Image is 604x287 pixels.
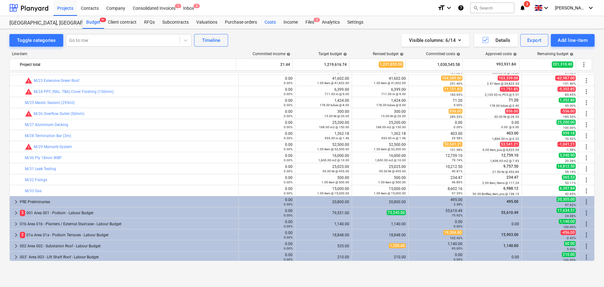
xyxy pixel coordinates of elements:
[492,137,519,141] small: 1,866.00 m @ 0.22
[298,164,349,173] div: 25,025.00
[552,61,573,67] span: 201,310.40
[485,93,519,96] small: 2,133.00 m, PCS @ 5.51
[355,175,406,184] div: 500.00
[9,34,63,47] button: Toggle categories
[455,52,460,56] span: help
[583,231,590,239] span: More actions
[284,236,293,239] small: 0.00%
[450,148,462,152] small: 101.98%
[317,147,349,151] small: 1.00 item @ 52,500.00
[20,60,233,70] div: Project total
[344,16,367,29] div: Settings
[565,214,576,218] small: 24.08%
[551,34,595,47] button: Add line-item
[302,16,318,29] div: Files
[583,143,590,151] span: More actions
[241,120,293,129] div: 0.00
[559,153,576,158] span: 3,240.90
[556,208,576,213] span: 17,634.51
[452,136,462,140] small: 29.58%
[20,241,236,251] div: 002 Area 002 - Substation Roof - Labour Budget
[239,60,290,70] div: 21.44
[441,76,462,81] span: 104,589.00
[473,192,519,196] small: 50.59 Bottles, item, pcs @ 138.13
[12,198,20,206] span: keyboard_arrow_right
[559,186,576,191] span: 6,397.84
[565,170,576,174] small: 59.19%
[317,192,349,195] small: 1.00 item @ 15,000.00
[25,189,42,193] a: M/33 Gas
[458,4,464,12] i: Knowledge base
[82,16,104,29] div: Budget
[566,236,576,240] small: -2.42%
[565,137,576,141] small: 70.42%
[25,178,47,182] a: M/32 Fixings
[280,16,302,29] div: Income
[452,181,462,184] small: 46.89%
[473,5,478,10] span: search
[284,181,293,184] small: 0.00%
[12,231,20,239] span: keyboard_arrow_right
[519,4,526,12] i: notifications
[221,16,261,29] div: Purchase orders
[159,16,193,29] a: Subcontracts
[492,170,519,174] small: 21.50 Nr @ 453.84
[25,88,32,95] span: Committed costs exceed revised budget
[314,18,320,22] span: 2
[318,158,349,162] small: 1,600.00 m2 @ 10.00
[104,16,140,29] div: Client contract
[562,131,576,136] span: 959.18
[284,225,293,228] small: 0.00%
[558,36,588,44] div: Add line-item
[399,52,404,56] span: help
[20,230,236,240] div: 01a Area 01a - Podium Terraces - Labour Budget
[284,169,293,173] small: 0.00%
[562,82,576,85] small: -151.40%
[542,4,550,12] i: keyboard_arrow_down
[411,175,462,184] div: 234.47
[468,120,519,129] div: 0.00
[374,81,406,85] small: 1.00 item @ 41,602.00
[501,153,519,158] span: 12,759.10
[241,131,293,140] div: 0.00
[452,192,462,195] small: 57.35%
[25,143,32,151] span: Committed costs exceed revised budget
[583,132,590,140] span: More actions
[317,81,349,85] small: 1.00 item @ 41,602.00
[401,34,469,47] button: Visible columns:6/14
[450,93,462,96] small: 183.65%
[241,87,293,96] div: 0.00
[470,3,514,13] button: Search
[319,125,349,129] small: 168.00 m2 @ 150.00
[556,164,576,169] span: 14,812.50
[20,252,236,262] div: 003` Area 003 - Lift Shaft Roof - Labour Budget
[376,125,406,129] small: 168.00 m2 @ 150.00
[20,197,236,207] div: PRE Preliminaries
[355,142,406,151] div: 52,500.00
[298,131,349,140] div: 1,362.18
[565,192,576,196] small: 42.65%
[25,167,56,171] a: M/31 Leak Testing
[298,76,349,85] div: 41,602.00
[193,16,221,29] a: Valuations
[284,81,293,85] small: 0.00%
[506,199,519,204] span: 495.00
[452,247,462,250] small: 95.00%
[452,158,462,162] small: 79.74%
[374,192,406,195] small: 1.00 item @ 15,000.00
[587,4,595,12] i: keyboard_arrow_down
[325,92,349,96] small: 711.00 m @ 9.00
[355,187,406,195] div: 15,000.00
[381,136,406,140] small: 933.00 m @ 1.46
[17,36,56,44] div: Toggle categories
[563,225,576,229] small: 100.00%
[411,198,462,206] div: 495.00
[284,114,293,118] small: 0.00%
[20,210,25,216] span: 5
[452,214,462,217] small: 75.92%
[563,126,576,129] small: 100.00%
[583,253,590,261] span: More actions
[241,109,293,118] div: 0.00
